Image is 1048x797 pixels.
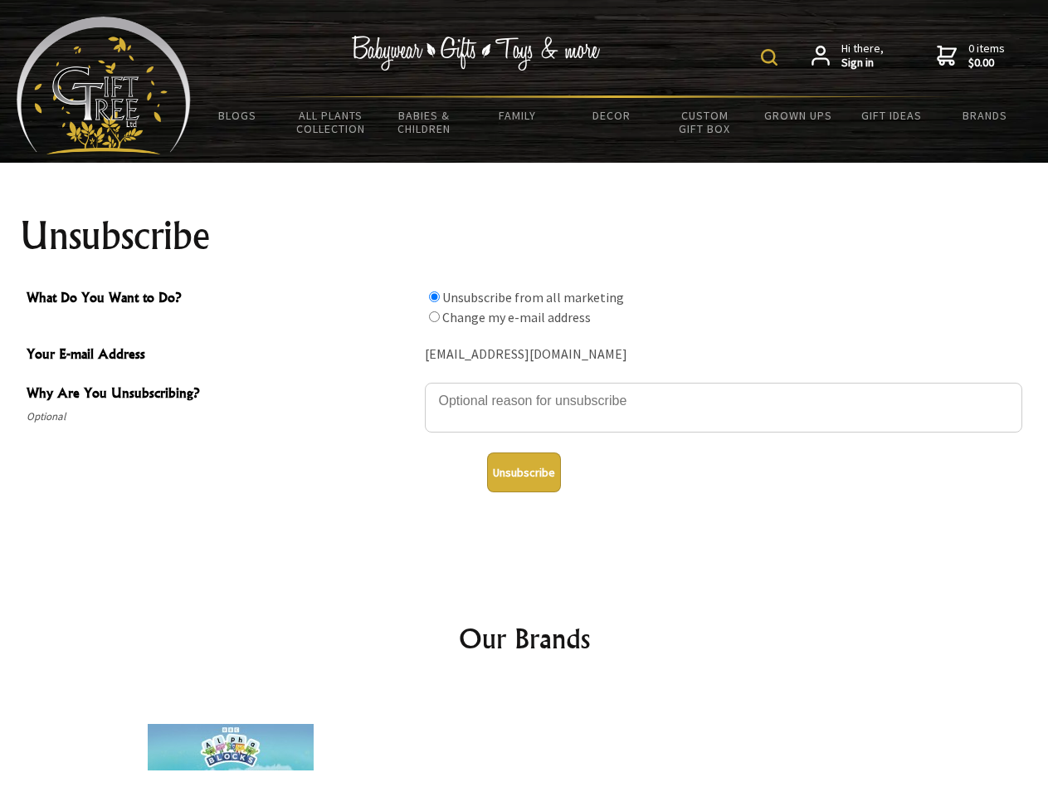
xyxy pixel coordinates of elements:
[938,98,1032,133] a: Brands
[429,291,440,302] input: What Do You Want to Do?
[471,98,565,133] a: Family
[968,56,1005,71] strong: $0.00
[352,36,601,71] img: Babywear - Gifts - Toys & more
[812,42,884,71] a: Hi there,Sign in
[27,287,417,311] span: What Do You Want to Do?
[761,49,777,66] img: product search
[937,42,1005,71] a: 0 items$0.00
[425,383,1022,433] textarea: Why Are You Unsubscribing?
[17,17,191,154] img: Babyware - Gifts - Toys and more...
[658,98,752,146] a: Custom Gift Box
[487,452,561,492] button: Unsubscribe
[442,309,591,325] label: Change my e-mail address
[425,342,1022,368] div: [EMAIL_ADDRESS][DOMAIN_NAME]
[841,56,884,71] strong: Sign in
[191,98,285,133] a: BLOGS
[27,383,417,407] span: Why Are You Unsubscribing?
[27,344,417,368] span: Your E-mail Address
[378,98,471,146] a: Babies & Children
[429,311,440,322] input: What Do You Want to Do?
[33,619,1016,658] h2: Our Brands
[968,41,1005,71] span: 0 items
[27,407,417,427] span: Optional
[845,98,938,133] a: Gift Ideas
[285,98,378,146] a: All Plants Collection
[751,98,845,133] a: Grown Ups
[20,216,1029,256] h1: Unsubscribe
[564,98,658,133] a: Decor
[442,289,624,306] label: Unsubscribe from all marketing
[841,42,884,71] span: Hi there,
